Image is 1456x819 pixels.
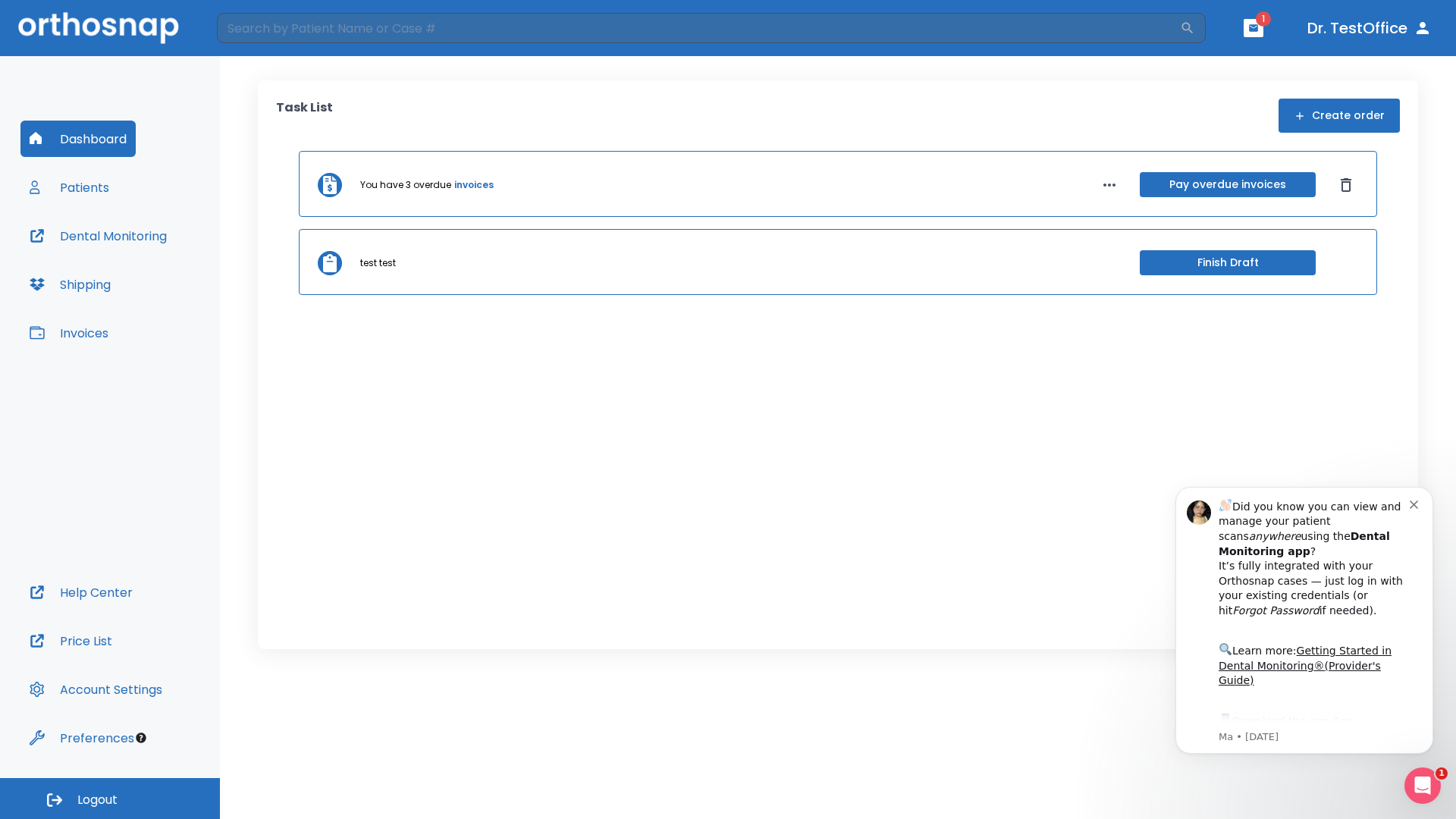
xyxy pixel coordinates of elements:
[20,121,136,157] button: Dashboard
[66,251,201,278] a: App Store
[66,266,257,280] p: Message from Ma, sent 2w ago
[20,266,120,303] button: Shipping
[1334,173,1358,197] button: Dismiss
[276,99,333,133] p: Task List
[217,13,1180,43] input: Search by Patient Name or Case #
[20,671,171,708] button: Account Settings
[257,33,269,45] button: Dismiss notification
[20,315,118,351] button: Invoices
[134,731,148,745] div: Tooltip anchor
[1256,11,1271,27] span: 1
[360,178,451,192] p: You have 3 overdue
[1436,767,1448,780] span: 1
[1140,172,1316,197] button: Pay overdue invoices
[454,178,494,192] a: invoices
[1279,99,1400,133] button: Create order
[1153,464,1456,778] iframe: Intercom notifications message
[77,792,118,808] span: Logout
[20,623,121,659] button: Price List
[66,247,257,325] div: Download the app: | ​ Let us know if you need help getting started!
[1301,14,1438,42] button: Dr. TestOffice
[1404,767,1441,804] iframe: Intercom live chat
[360,256,396,270] p: test test
[20,218,176,254] button: Dental Monitoring
[18,12,179,43] img: Orthosnap
[20,169,118,206] button: Patients
[20,574,142,610] button: Help Center
[20,720,143,756] button: Preferences
[1140,250,1316,275] button: Finish Draft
